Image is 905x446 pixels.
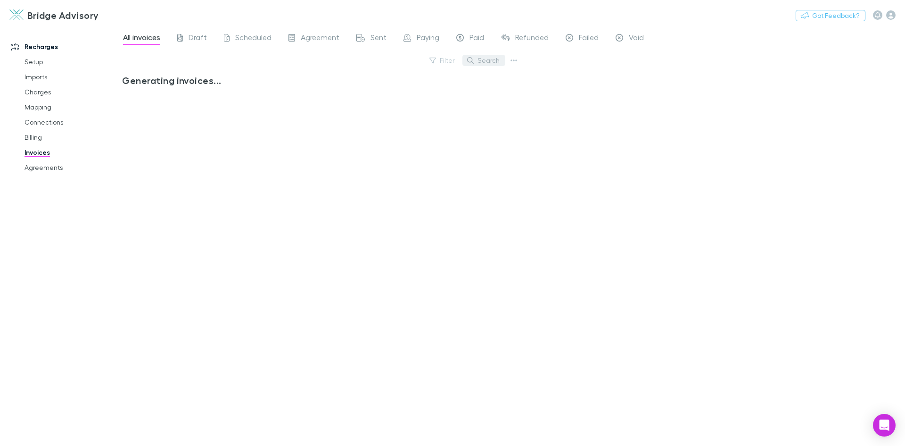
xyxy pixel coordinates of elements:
span: Sent [370,33,387,45]
a: Recharges [2,39,127,54]
a: Connections [15,115,127,130]
a: Agreements [15,160,127,175]
span: Failed [579,33,599,45]
h3: Bridge Advisory [27,9,99,21]
span: Agreement [301,33,339,45]
span: Draft [189,33,207,45]
span: Scheduled [235,33,271,45]
a: Billing [15,130,127,145]
span: Paying [417,33,439,45]
a: Mapping [15,100,127,115]
a: Setup [15,54,127,69]
h3: Generating invoices... [122,75,513,86]
span: Void [629,33,644,45]
button: Filter [425,55,461,66]
span: All invoices [123,33,160,45]
div: Open Intercom Messenger [873,414,896,437]
a: Charges [15,84,127,100]
button: Got Feedback? [796,10,865,21]
button: Search [462,55,505,66]
a: Invoices [15,145,127,160]
a: Bridge Advisory [4,4,105,26]
a: Imports [15,69,127,84]
img: Bridge Advisory's Logo [9,9,24,21]
span: Paid [469,33,484,45]
span: Refunded [515,33,549,45]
